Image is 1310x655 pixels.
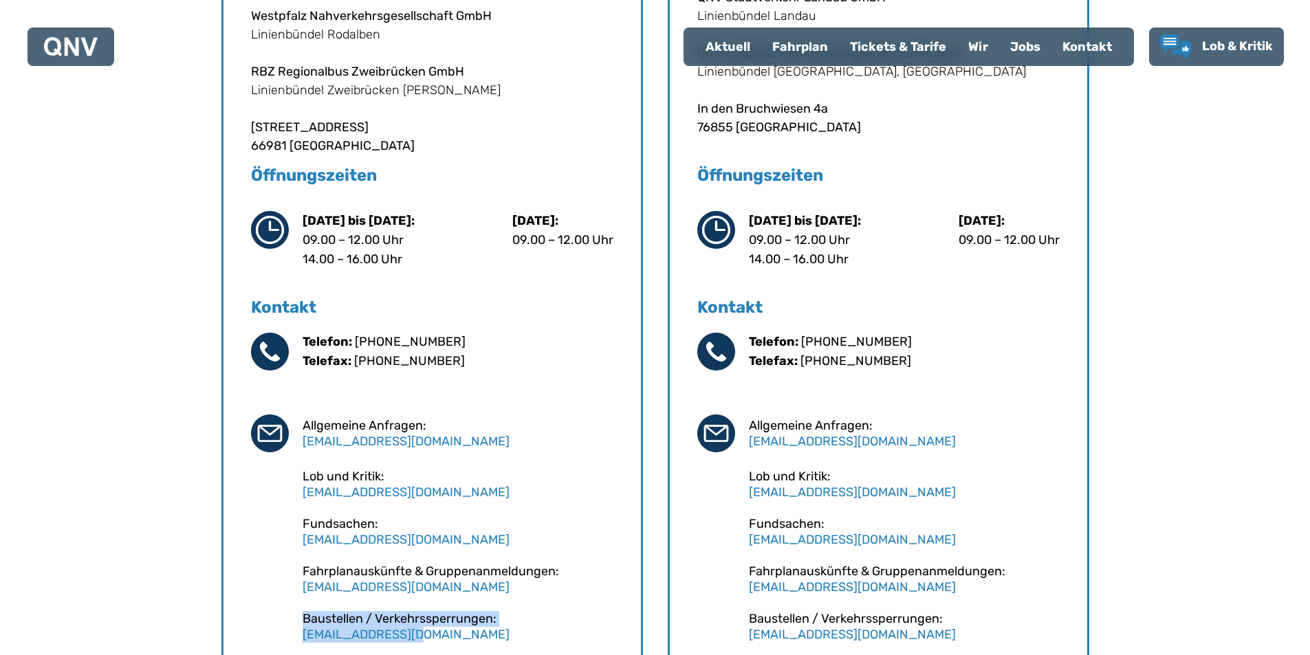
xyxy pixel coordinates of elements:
[512,211,613,230] p: [DATE]:
[749,230,861,269] p: 09.00 – 12.00 Uhr 14.00 – 16.00 Uhr
[303,485,510,500] a: [EMAIL_ADDRESS][DOMAIN_NAME]
[749,434,956,449] a: [EMAIL_ADDRESS][DOMAIN_NAME]
[749,334,798,349] b: Telefon:
[695,29,761,65] a: Aktuell
[999,29,1051,65] a: Jobs
[749,485,956,500] a: [EMAIL_ADDRESS][DOMAIN_NAME]
[303,532,510,547] a: [EMAIL_ADDRESS][DOMAIN_NAME]
[697,100,1060,137] p: In den Bruchwiesen 4a 76855 [GEOGRAPHIC_DATA]
[749,516,1060,547] div: Fundsachen:
[303,334,352,349] b: Telefon:
[303,418,613,449] div: Allgemeine Anfragen:
[959,230,1060,249] p: 09.00 – 12.00 Uhr
[1051,29,1123,65] a: Kontakt
[800,353,911,368] a: [PHONE_NUMBER]
[749,469,1060,500] div: Lob und Kritik:
[749,211,861,230] p: [DATE] bis [DATE]:
[303,434,510,449] a: [EMAIL_ADDRESS][DOMAIN_NAME]
[44,33,98,60] a: QNV Logo
[251,25,613,44] p: Linienbündel Rodalben
[1202,38,1273,54] span: Lob & Kritik
[749,579,956,595] a: [EMAIL_ADDRESS][DOMAIN_NAME]
[839,29,957,65] a: Tickets & Tarife
[697,7,1060,25] p: Linienbündel Landau
[959,211,1060,230] p: [DATE]:
[251,296,613,318] h5: Kontakt
[355,334,466,349] a: [PHONE_NUMBER]
[251,164,613,186] h5: Öffnungszeiten
[251,63,613,81] p: RBZ Regionalbus Zweibrücken GmbH
[749,532,956,547] a: [EMAIL_ADDRESS][DOMAIN_NAME]
[303,211,415,230] p: [DATE] bis [DATE]:
[303,230,415,269] p: 09.00 – 12.00 Uhr 14.00 – 16.00 Uhr
[354,353,465,368] a: [PHONE_NUMBER]
[749,564,1060,595] div: Fahrplanauskünfte & Gruppenanmeldungen:
[303,564,613,595] div: Fahrplanauskünfte & Gruppenanmeldungen:
[957,29,999,65] a: Wir
[801,334,912,349] a: [PHONE_NUMBER]
[697,296,1060,318] h5: Kontakt
[761,29,839,65] a: Fahrplan
[251,118,613,155] p: [STREET_ADDRESS] 66981 [GEOGRAPHIC_DATA]
[749,627,956,642] a: [EMAIL_ADDRESS][DOMAIN_NAME]
[303,469,613,500] div: Lob und Kritik:
[697,164,1060,186] h5: Öffnungszeiten
[303,627,510,642] a: [EMAIL_ADDRESS][DOMAIN_NAME]
[303,353,351,368] b: Telefax:
[303,579,510,595] a: [EMAIL_ADDRESS][DOMAIN_NAME]
[512,230,613,249] p: 09.00 – 12.00 Uhr
[749,353,798,368] b: Telefax:
[1160,34,1273,59] a: Lob & Kritik
[749,418,1060,449] div: Allgemeine Anfragen:
[251,7,613,25] p: Westpfalz Nahverkehrsgesellschaft GmbH
[749,611,1060,642] div: Baustellen / Verkehrssperrungen:
[251,81,613,100] p: Linienbündel Zweibrücken [PERSON_NAME]
[697,63,1060,81] p: Linienbündel [GEOGRAPHIC_DATA], [GEOGRAPHIC_DATA]
[303,611,613,642] div: Baustellen / Verkehrssperrungen:
[303,516,613,547] div: Fundsachen:
[44,37,98,56] img: QNV Logo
